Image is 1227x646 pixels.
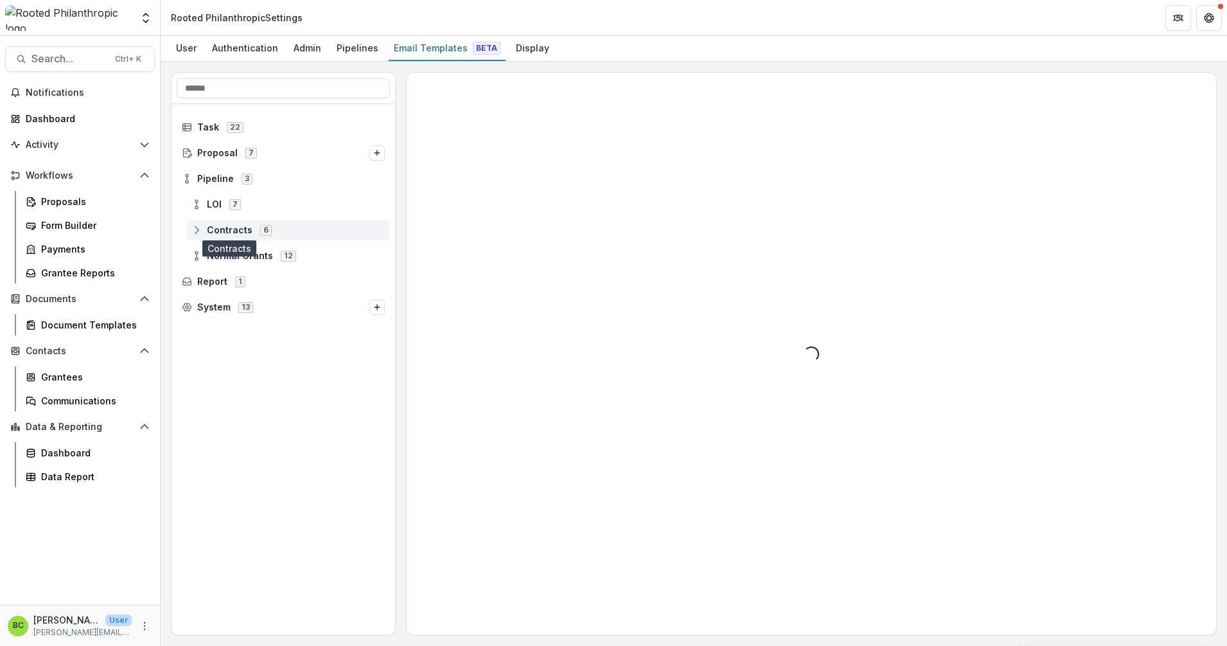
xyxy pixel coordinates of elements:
[207,39,283,57] div: Authentication
[41,394,145,408] div: Communications
[21,466,155,487] a: Data Report
[41,446,145,460] div: Dashboard
[242,174,252,184] span: 3
[21,442,155,463] a: Dashboard
[369,300,385,315] button: Options
[137,618,152,634] button: More
[33,627,132,638] p: [PERSON_NAME][EMAIL_ADDRESS][DOMAIN_NAME]
[26,422,134,433] span: Data & Reporting
[186,220,390,240] div: Contracts6
[281,251,296,261] span: 12
[197,302,231,313] span: System
[5,82,155,103] button: Notifications
[238,302,253,312] span: 13
[177,117,390,138] div: Task22
[207,225,252,236] span: Contracts
[105,615,132,626] p: User
[369,145,385,161] button: Options
[41,370,145,384] div: Grantees
[229,199,241,210] span: 7
[21,191,155,212] a: Proposals
[197,174,234,184] span: Pipeline
[26,294,134,305] span: Documents
[13,622,24,630] div: Betsy Currie
[177,168,390,189] div: Pipeline3
[171,39,202,57] div: User
[389,36,506,61] a: Email Templates Beta
[26,346,134,357] span: Contacts
[389,39,506,57] div: Email Templates
[207,251,273,262] span: Normal Grants
[26,139,134,150] span: Activity
[177,271,390,292] div: Report1
[33,613,100,627] p: [PERSON_NAME]
[235,276,245,287] span: 1
[41,219,145,232] div: Form Builder
[473,42,500,55] span: Beta
[21,314,155,336] a: Document Templates
[26,87,150,98] span: Notifications
[186,246,390,266] div: Normal Grants12
[5,165,155,186] button: Open Workflows
[21,262,155,283] a: Grantee Reports
[197,276,227,287] span: Report
[197,148,238,159] span: Proposal
[5,46,155,72] button: Search...
[137,5,155,31] button: Open entity switcher
[331,39,384,57] div: Pipelines
[1196,5,1222,31] button: Get Help
[5,134,155,155] button: Open Activity
[26,112,145,125] div: Dashboard
[166,8,308,27] nav: breadcrumb
[288,39,326,57] div: Admin
[207,36,283,61] a: Authentication
[26,170,134,181] span: Workflows
[31,53,107,65] span: Search...
[112,52,144,66] div: Ctrl + K
[5,417,155,437] button: Open Data & Reporting
[177,297,390,318] div: System13Options
[207,199,222,210] span: LOI
[171,11,303,24] div: Rooted Philanthropic Settings
[227,122,243,132] span: 22
[41,195,145,208] div: Proposals
[245,148,257,158] span: 7
[260,225,272,235] span: 6
[5,341,155,361] button: Open Contacts
[5,5,132,31] img: Rooted Philanthropic logo
[21,238,155,260] a: Payments
[21,215,155,236] a: Form Builder
[288,36,326,61] a: Admin
[41,470,145,483] div: Data Report
[177,143,390,163] div: Proposal7Options
[511,39,554,57] div: Display
[41,318,145,332] div: Document Templates
[331,36,384,61] a: Pipelines
[197,122,219,133] span: Task
[21,366,155,388] a: Grantees
[41,266,145,280] div: Grantee Reports
[1165,5,1191,31] button: Partners
[5,289,155,309] button: Open Documents
[41,242,145,256] div: Payments
[171,36,202,61] a: User
[511,36,554,61] a: Display
[186,194,390,215] div: LOI7
[21,390,155,411] a: Communications
[5,108,155,129] a: Dashboard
